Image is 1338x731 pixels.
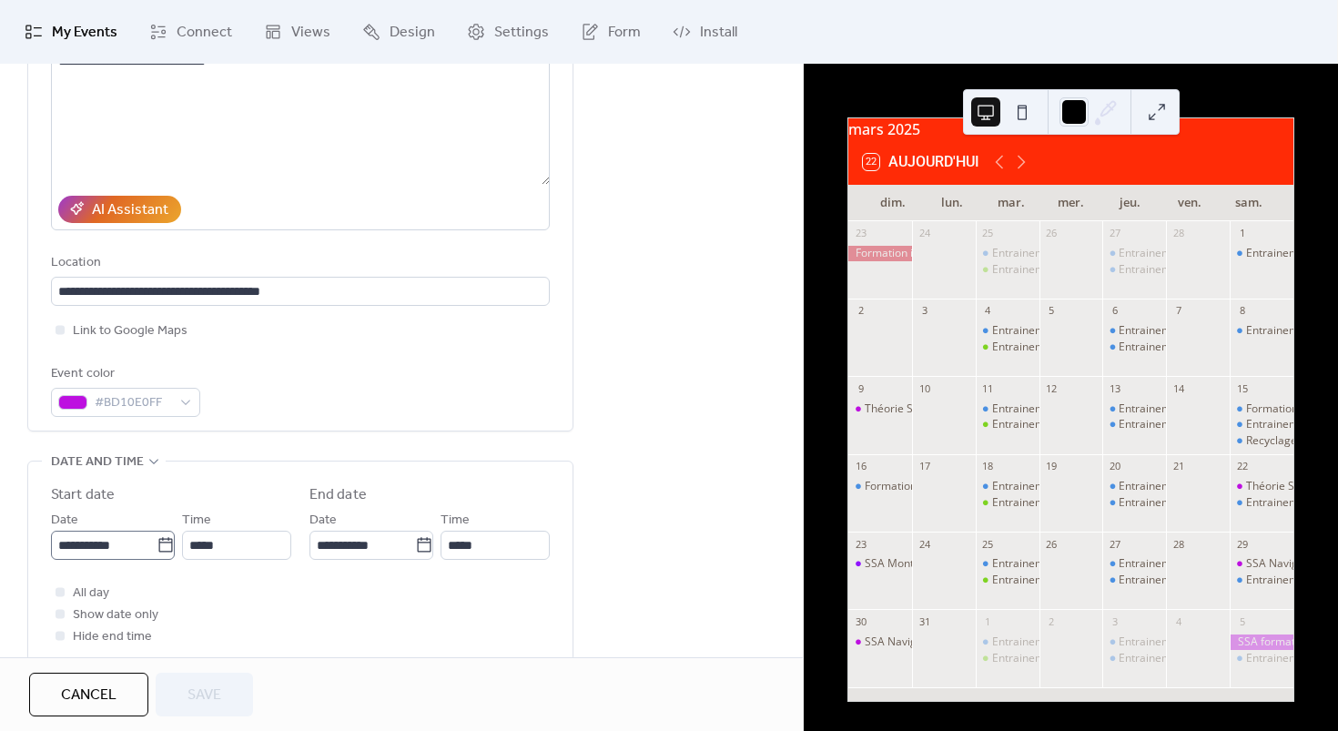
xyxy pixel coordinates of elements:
[1045,614,1059,628] div: 2
[854,537,867,551] div: 23
[992,323,1114,339] div: Entrainement St-Amand
[1045,381,1059,395] div: 12
[863,185,922,221] div: dim.
[1119,651,1276,666] div: Entrainement piscine Babylone
[1108,460,1121,473] div: 20
[494,22,549,44] span: Settings
[1041,185,1100,221] div: mer.
[349,7,449,56] a: Design
[250,7,344,56] a: Views
[51,452,144,473] span: Date and time
[976,556,1039,572] div: Entrainement St-Amand
[854,304,867,318] div: 2
[976,340,1039,355] div: Entrainement physique
[1171,227,1185,240] div: 28
[857,149,986,175] button: 22Aujourd'hui
[1171,460,1185,473] div: 21
[992,495,1110,511] div: Entrainement physique
[1119,556,1241,572] div: Entrainement St-Amand
[1230,323,1293,339] div: Entrainement piscine Babylone
[1119,573,1276,588] div: Entrainement piscine Babylone
[1246,433,1335,449] div: Recyclage BNSSA
[854,227,867,240] div: 23
[865,401,946,417] div: Théorie SSA 1/2
[917,537,931,551] div: 24
[1230,246,1293,261] div: Entrainement piscine Babylone
[73,320,188,342] span: Link to Google Maps
[177,22,232,44] span: Connect
[917,460,931,473] div: 17
[1102,246,1166,261] div: Entrainement St-Amand
[981,614,995,628] div: 1
[1235,614,1249,628] div: 5
[1246,479,1327,494] div: Théorie SSA 2/2
[976,417,1039,432] div: Entrainement physique
[51,363,197,385] div: Event color
[1102,573,1166,588] div: Entrainement piscine Babylone
[1235,304,1249,318] div: 8
[1230,433,1293,449] div: Recyclage BNSSA
[1171,381,1185,395] div: 14
[1230,479,1293,494] div: Théorie SSA 2/2
[659,7,751,56] a: Install
[1102,556,1166,572] div: Entrainement St-Amand
[992,651,1110,666] div: Entrainement physique
[992,479,1114,494] div: Entrainement St-Amand
[1235,537,1249,551] div: 29
[1119,479,1241,494] div: Entrainement St-Amand
[848,118,1293,140] div: mars 2025
[52,22,117,44] span: My Events
[1119,262,1276,278] div: Entrainement piscine Babylone
[453,7,563,56] a: Settings
[981,460,995,473] div: 18
[1230,417,1293,432] div: Entrainement piscine Babylone
[291,22,330,44] span: Views
[981,537,995,551] div: 25
[1119,401,1241,417] div: Entrainement St-Amand
[1102,262,1166,278] div: Entrainement piscine Babylone
[1102,479,1166,494] div: Entrainement St-Amand
[917,381,931,395] div: 10
[992,262,1110,278] div: Entrainement physique
[1100,185,1160,221] div: jeu.
[58,196,181,223] button: AI Assistant
[1108,381,1121,395] div: 13
[1102,401,1166,417] div: Entrainement St-Amand
[1235,460,1249,473] div: 22
[136,7,246,56] a: Connect
[1230,635,1293,650] div: SSA formation initiale 1 et 2/5
[982,185,1041,221] div: mar.
[976,651,1039,666] div: Entrainement physique
[700,22,737,44] span: Install
[981,381,995,395] div: 11
[1108,537,1121,551] div: 27
[29,673,148,716] button: Cancel
[1235,227,1249,240] div: 1
[1230,556,1293,572] div: SSA Navigation 1/2
[976,401,1039,417] div: Entrainement St-Amand
[976,573,1039,588] div: Entrainement physique
[567,7,654,56] a: Form
[73,604,158,626] span: Show date only
[992,573,1110,588] div: Entrainement physique
[1102,651,1166,666] div: Entrainement piscine Babylone
[1045,304,1059,318] div: 5
[976,479,1039,494] div: Entrainement St-Amand
[61,685,117,706] span: Cancel
[1108,614,1121,628] div: 3
[854,460,867,473] div: 16
[51,510,78,532] span: Date
[848,479,912,494] div: Formation CRR
[1119,635,1241,650] div: Entrainement St-Amand
[390,22,435,44] span: Design
[1171,304,1185,318] div: 7
[1102,323,1166,339] div: Entrainement St-Amand
[182,510,211,532] span: Time
[981,304,995,318] div: 4
[1230,495,1293,511] div: Entrainement piscine Babylone
[1045,460,1059,473] div: 19
[1119,495,1276,511] div: Entrainement piscine Babylone
[51,252,546,274] div: Location
[1108,227,1121,240] div: 27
